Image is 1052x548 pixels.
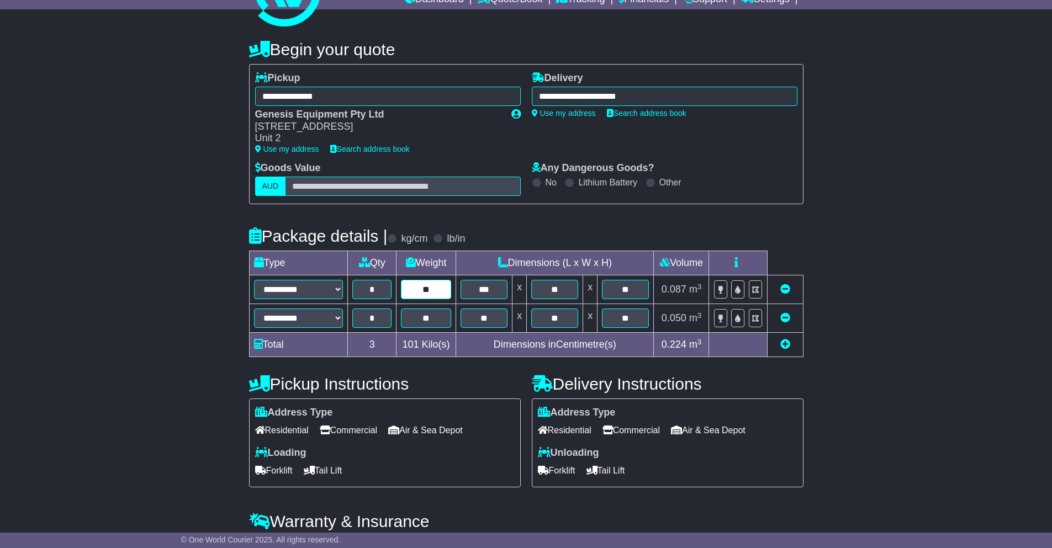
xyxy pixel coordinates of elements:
[249,333,348,357] td: Total
[255,109,500,121] div: Genesis Equipment Pty Ltd
[255,145,319,153] a: Use my address
[401,233,427,245] label: kg/cm
[397,333,456,357] td: Kilo(s)
[780,312,790,323] a: Remove this item
[181,535,341,544] span: © One World Courier 2025. All rights reserved.
[538,422,591,439] span: Residential
[538,462,575,479] span: Forklift
[689,284,702,295] span: m
[348,333,397,357] td: 3
[330,145,410,153] a: Search address book
[532,162,654,174] label: Any Dangerous Goods?
[512,304,527,333] td: x
[249,375,521,393] h4: Pickup Instructions
[671,422,746,439] span: Air & Sea Depot
[532,109,596,118] a: Use my address
[255,422,309,439] span: Residential
[348,251,397,275] td: Qty
[659,177,681,188] label: Other
[255,162,321,174] label: Goods Value
[586,462,625,479] span: Tail Lift
[447,233,465,245] label: lb/in
[255,407,333,419] label: Address Type
[697,311,702,320] sup: 3
[538,407,616,419] label: Address Type
[255,177,286,196] label: AUD
[249,512,803,530] h4: Warranty & Insurance
[602,422,660,439] span: Commercial
[255,462,293,479] span: Forklift
[304,462,342,479] span: Tail Lift
[578,177,637,188] label: Lithium Battery
[662,312,686,323] span: 0.050
[512,275,527,304] td: x
[320,422,377,439] span: Commercial
[583,275,598,304] td: x
[689,339,702,350] span: m
[662,284,686,295] span: 0.087
[456,251,654,275] td: Dimensions (L x W x H)
[546,177,557,188] label: No
[397,251,456,275] td: Weight
[697,338,702,346] sup: 3
[403,339,419,350] span: 101
[538,447,599,459] label: Unloading
[255,72,300,84] label: Pickup
[697,283,702,291] sup: 3
[456,333,654,357] td: Dimensions in Centimetre(s)
[607,109,686,118] a: Search address book
[249,40,803,58] h4: Begin your quote
[255,132,500,145] div: Unit 2
[388,422,463,439] span: Air & Sea Depot
[689,312,702,323] span: m
[662,339,686,350] span: 0.224
[249,227,388,245] h4: Package details |
[654,251,709,275] td: Volume
[532,72,583,84] label: Delivery
[780,339,790,350] a: Add new item
[255,121,500,133] div: [STREET_ADDRESS]
[249,251,348,275] td: Type
[532,375,803,393] h4: Delivery Instructions
[780,284,790,295] a: Remove this item
[255,447,306,459] label: Loading
[583,304,598,333] td: x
